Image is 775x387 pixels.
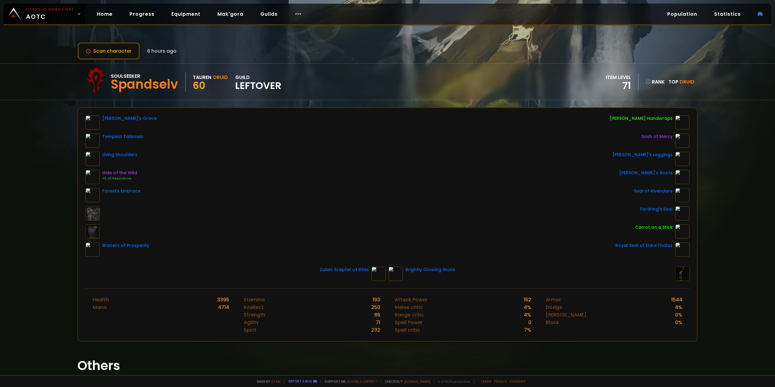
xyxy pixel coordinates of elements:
img: item-18523 [388,267,403,281]
div: 4 % [675,303,682,311]
div: Brightly Glowing Stone [405,267,455,273]
span: Made by [253,379,280,384]
img: item-22713 [371,267,386,281]
div: Forest's Embrace [102,188,140,194]
div: 193 [373,296,380,303]
img: item-19877 [675,152,690,166]
div: 1544 [671,296,682,303]
div: Zulian Scepter of Rites [320,267,369,273]
a: Home [92,8,117,20]
button: Scan character [77,42,140,60]
div: Seal of Rivendare [634,188,673,194]
img: item-19892 [675,170,690,184]
div: Carrot on a Stick [635,224,673,231]
div: 3395 [217,296,229,303]
div: Attack Power [395,296,427,303]
div: Spandselv [111,80,178,89]
span: 6 hours ago [147,47,176,55]
a: Equipment [167,8,205,20]
div: Mana [93,303,107,311]
a: Consent [510,379,526,384]
a: Progress [125,8,159,20]
div: Spirit [244,326,256,334]
a: Privacy [494,379,507,384]
span: Checkout [381,379,430,384]
div: 71 [606,81,631,90]
span: AOTC [26,7,74,21]
div: 86 [374,311,380,319]
div: 250 [371,303,380,311]
img: item-13345 [675,188,690,202]
div: Hide of the Wild [102,170,137,176]
div: Block [546,319,559,326]
img: item-14553 [675,133,690,148]
div: 0 % [675,319,682,326]
div: 71 [376,319,380,326]
div: 4 % [524,303,531,311]
div: Melee critic [395,303,423,311]
div: Strength [244,311,265,319]
div: Bracers of Prosperity [102,242,149,249]
img: item-18317 [85,133,100,148]
div: 0 [528,319,531,326]
span: LEFTOVER [235,81,281,90]
div: Range critic [395,311,424,319]
a: Population [662,8,702,20]
div: [PERSON_NAME] [546,311,586,319]
div: Sash of Mercy [641,133,673,140]
div: item level [606,74,631,81]
span: Support me, [321,379,377,384]
div: 7 % [524,326,531,334]
div: Soulseeker [111,72,178,80]
div: Druid [213,74,228,81]
div: Stamina [244,296,265,303]
div: Agility [244,319,259,326]
a: Guilds [256,8,282,20]
img: item-18510 [85,170,100,184]
div: [PERSON_NAME]'s Boots [619,170,673,176]
div: Dodge [546,303,562,311]
div: Top [668,78,694,86]
span: 60 [193,79,205,92]
img: item-19116 [675,115,690,130]
div: Armor [546,296,561,303]
span: v. d752d5 - production [434,379,470,384]
a: Terms [480,379,492,384]
img: item-18470 [675,242,690,257]
div: [PERSON_NAME]'s Leggings [612,152,673,158]
div: Spell Power [395,319,423,326]
a: Mak'gora [213,8,248,20]
img: item-13102 [85,115,100,130]
div: Royal Seal of Eldre'Thalas [615,242,673,249]
a: a fan [271,379,280,384]
img: item-22272 [85,188,100,202]
div: [PERSON_NAME]'s Grace [102,115,157,122]
a: Statistics [709,8,746,20]
div: Tauren [193,74,211,81]
div: +5 All Resistances [102,176,137,181]
a: Buy me a coffee [347,379,377,384]
a: [DOMAIN_NAME] [404,379,430,384]
div: [PERSON_NAME] Handwraps [610,115,673,122]
div: 232 [371,326,380,334]
div: 4 % [524,311,531,319]
small: Classic Hardcore [26,7,74,12]
img: item-15061 [85,152,100,166]
div: 152 [524,296,531,303]
span: Druid [680,78,694,85]
a: Report a bug [289,379,312,383]
div: 4714 [218,303,229,311]
div: guild [235,74,281,90]
div: Spell critic [395,326,420,334]
a: Classic HardcoreAOTC [4,4,85,24]
img: item-11122 [675,224,690,239]
div: Living Shoulders [102,152,137,158]
div: 0 % [675,311,682,319]
div: Fordring's Seal [640,206,673,212]
h1: Others [77,356,697,375]
div: Health [93,296,109,303]
div: rank [646,78,665,86]
img: item-16058 [675,206,690,221]
img: item-18525 [85,242,100,257]
div: Intellect [244,303,264,311]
